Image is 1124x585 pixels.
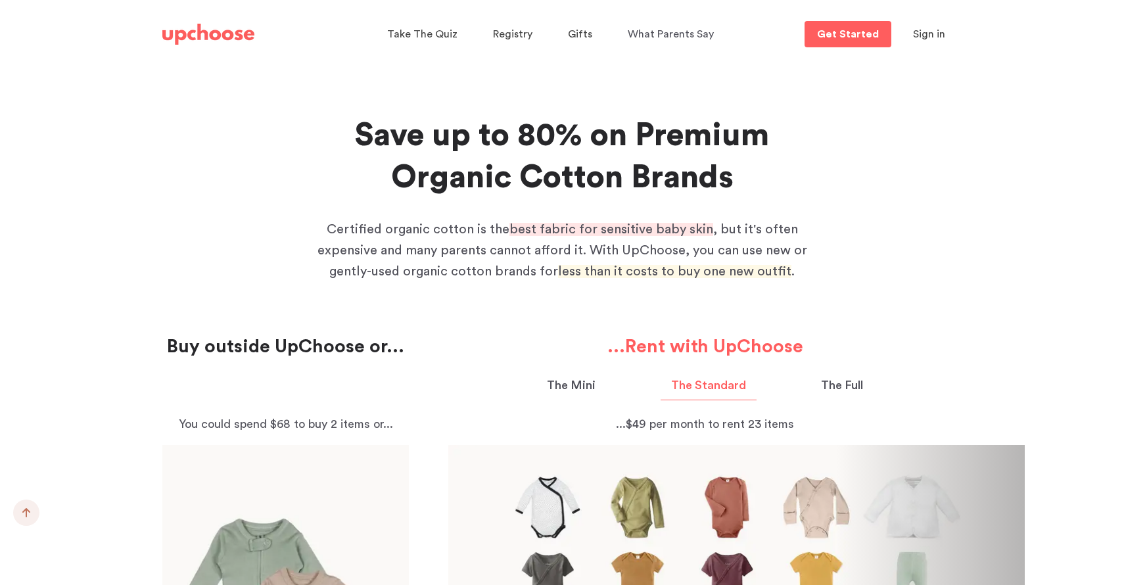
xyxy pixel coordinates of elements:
[387,22,461,47] a: Take The Quiz
[312,219,812,282] p: Certified organic cotton is the , but it's often expensive and many parents cannot afford it. Wit...
[536,377,606,400] button: The Mini
[294,115,830,199] h2: Save up to 80% on Premium Organic Cotton Brands
[628,29,714,39] span: What Parents Say
[568,29,592,39] span: Gifts
[509,223,713,236] span: best fabric for sensitive baby skin
[162,21,254,48] a: UpChoose
[493,29,532,39] span: Registry
[387,29,457,39] span: Take The Quiz
[568,22,596,47] a: Gifts
[162,24,254,45] img: UpChoose
[547,377,596,394] p: The Mini
[558,265,791,278] span: less than it costs to buy one new outfit
[448,415,962,433] p: ...$49 per month to rent 23 items
[821,377,863,394] p: The Full
[162,335,409,358] p: Buy outside UpChoose or...
[805,21,891,47] a: Get Started
[817,29,879,39] p: Get Started
[628,22,718,47] a: What Parents Say
[661,377,757,400] button: The Standard
[493,22,536,47] a: Registry
[162,415,409,433] p: You could spend $68 to buy 2 items or...
[810,377,874,400] button: The Full
[671,377,746,394] p: The Standard
[913,29,945,39] span: Sign in
[607,337,803,356] strong: ...Rent with UpChoose
[897,21,962,47] button: Sign in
